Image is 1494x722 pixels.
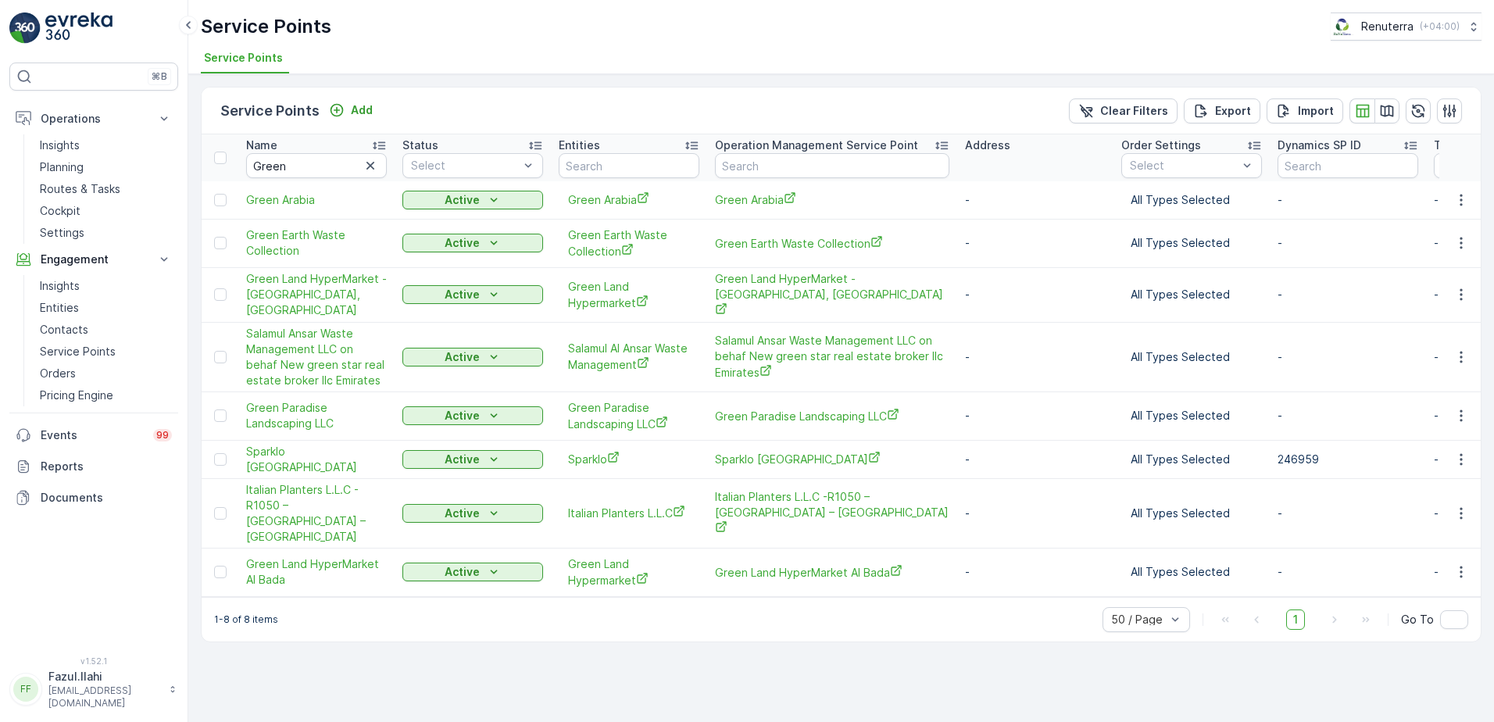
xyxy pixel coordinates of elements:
p: Service Points [201,14,331,39]
a: Planning [34,156,178,178]
a: Green Earth Waste Collection [568,227,690,259]
span: Green Land Hypermarket [568,556,690,588]
a: Italian Planters L.L.C -R1050 – Wasl Green Park – Ras Al Khor [246,482,387,545]
a: Green Arabia [568,191,690,208]
p: Service Points [220,100,320,122]
span: Green Land HyperMarket - [GEOGRAPHIC_DATA], [GEOGRAPHIC_DATA] [715,271,949,319]
p: All Types Selected [1131,452,1253,467]
p: Settings [40,225,84,241]
a: Orders [34,363,178,384]
button: Active [402,504,543,523]
a: Salamul Ansar Waste Management LLC on behaf New green star real estate broker llc Emirates [715,333,949,381]
td: - [957,478,1113,548]
a: Settings [34,222,178,244]
p: - [1278,235,1418,251]
a: Green Arabia [715,191,949,208]
input: Search [559,153,699,178]
p: Active [445,192,480,208]
a: Sparklo [568,451,690,467]
a: Service Points [34,341,178,363]
a: Sparklo Lulu-Green Community Village [715,451,949,467]
p: Active [445,235,480,251]
span: Sparklo [GEOGRAPHIC_DATA] [715,451,949,467]
p: Dynamics SP ID [1278,138,1361,153]
button: Active [402,285,543,304]
td: - [957,181,1113,219]
button: Active [402,406,543,425]
p: All Types Selected [1131,349,1253,365]
p: [EMAIL_ADDRESS][DOMAIN_NAME] [48,684,161,709]
span: Green Earth Waste Collection [715,235,949,252]
p: Service Points [40,344,116,359]
td: - [957,440,1113,478]
a: Italian Planters L.L.C -R1050 – Wasl Green Park – Ras Al Khor [715,489,949,537]
p: Cockpit [40,203,80,219]
button: Engagement [9,244,178,275]
a: Green Paradise Landscaping LLC [246,400,387,431]
td: - [957,219,1113,267]
p: Name [246,138,277,153]
a: Green Land HyperMarket - Al Baraha, Deira [246,271,387,318]
p: Planning [40,159,84,175]
span: Green Paradise Landscaping LLC [715,408,949,424]
a: Cockpit [34,200,178,222]
span: Green Earth Waste Collection [246,227,387,259]
button: Renuterra(+04:00) [1331,13,1481,41]
p: Renuterra [1361,19,1414,34]
a: Pricing Engine [34,384,178,406]
p: All Types Selected [1131,287,1253,302]
input: Search [246,153,387,178]
p: 99 [156,429,169,441]
p: Active [445,564,480,580]
span: Italian Planters L.L.C -R1050 – [GEOGRAPHIC_DATA] – [GEOGRAPHIC_DATA] [715,489,949,537]
p: Operation Management Service Point [715,138,918,153]
p: 246959 [1278,452,1418,467]
p: Entities [40,300,79,316]
div: Toggle Row Selected [214,351,227,363]
button: Active [402,234,543,252]
div: Toggle Row Selected [214,507,227,520]
p: Status [402,138,438,153]
td: - [957,391,1113,440]
button: Clear Filters [1069,98,1178,123]
a: Contacts [34,319,178,341]
div: FF [13,677,38,702]
p: All Types Selected [1131,192,1253,208]
p: Documents [41,490,172,506]
p: All Types Selected [1131,506,1253,521]
a: Insights [34,275,178,297]
button: FFFazul.Ilahi[EMAIL_ADDRESS][DOMAIN_NAME] [9,669,178,709]
div: Toggle Row Selected [214,237,227,249]
div: Toggle Row Selected [214,194,227,206]
p: Active [445,506,480,521]
a: Documents [9,482,178,513]
p: - [1278,408,1418,424]
p: - [1278,349,1418,365]
p: Orders [40,366,76,381]
p: Fazul.Ilahi [48,669,161,684]
a: Italian Planters L.L.C [568,505,690,521]
p: Select [1130,158,1238,173]
span: Green Paradise Landscaping LLC [568,400,690,432]
a: Green Arabia [246,192,387,208]
td: - [957,322,1113,391]
img: logo [9,13,41,44]
a: Entities [34,297,178,319]
span: Go To [1401,612,1434,627]
a: Green Land HyperMarket Al Bada [246,556,387,588]
p: Active [445,349,480,365]
span: Salamul Al Ansar Waste Management [568,341,690,373]
p: - [1278,287,1418,302]
p: Import [1298,103,1334,119]
p: Pricing Engine [40,388,113,403]
p: Engagement [41,252,147,267]
p: Order Settings [1121,138,1201,153]
img: logo_light-DOdMpM7g.png [45,13,113,44]
button: Active [402,191,543,209]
